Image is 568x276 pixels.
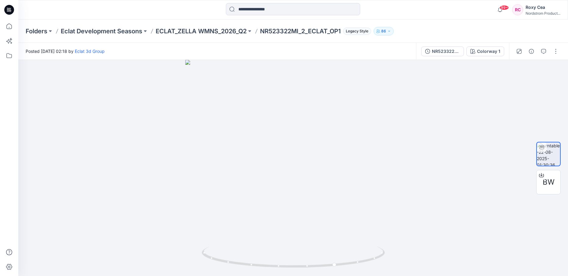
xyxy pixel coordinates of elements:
[421,46,464,56] button: NR523322MI_2_ECLAT_OP1
[156,27,247,35] a: ECLAT_ZELLA WMNS_2026_Q2
[374,27,394,35] button: 86
[260,27,341,35] p: NR523322MI_2_ECLAT_OP1
[26,27,47,35] a: Folders
[537,142,560,166] img: turntable-22-08-2025-01:30:36
[61,27,142,35] a: Eclat Development Seasons
[343,28,371,35] span: Legacy Style
[75,49,105,54] a: Eclat 3d Group
[500,5,509,10] span: 99+
[341,27,371,35] button: Legacy Style
[526,46,536,56] button: Details
[381,28,386,35] p: 86
[466,46,504,56] button: Colorway 1
[512,4,523,15] div: RC
[526,11,560,16] div: Nordstrom Product...
[432,48,460,55] div: NR523322MI_2_ECLAT_OP1
[477,48,500,55] div: Colorway 1
[26,48,105,54] span: Posted [DATE] 02:18 by
[543,177,555,188] span: BW
[526,4,560,11] div: Roxy Cea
